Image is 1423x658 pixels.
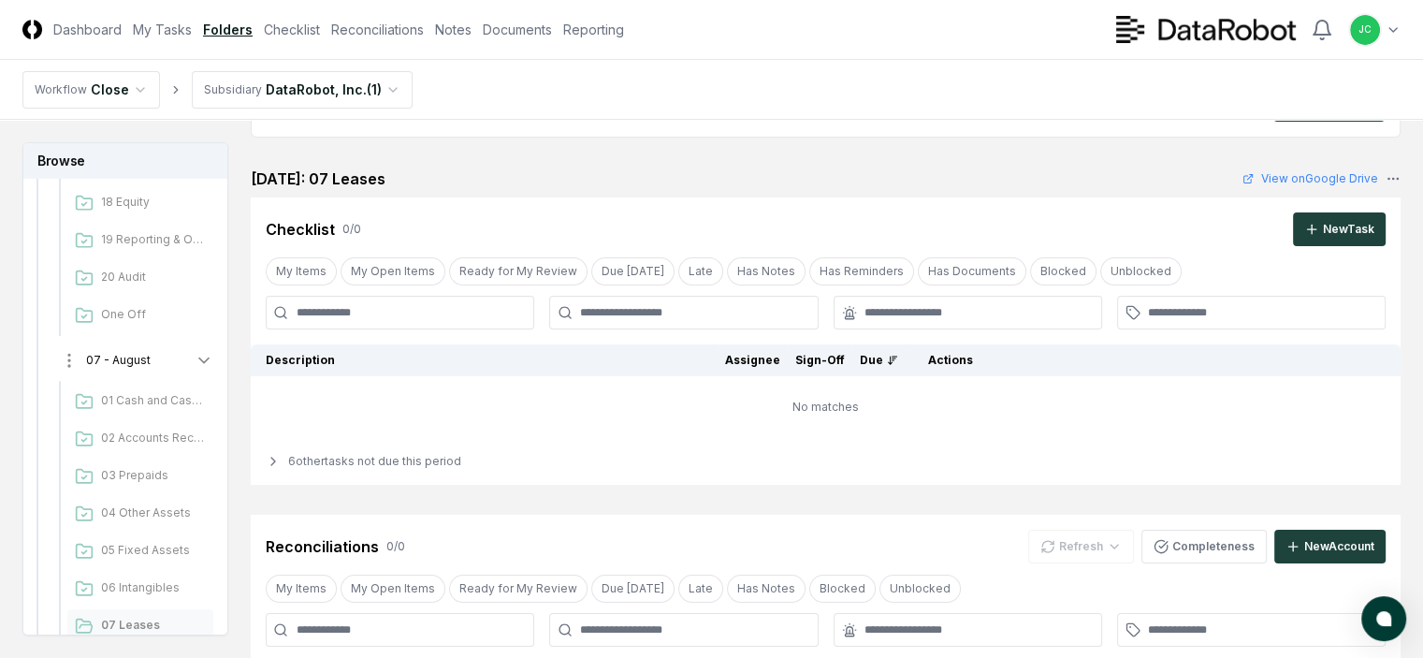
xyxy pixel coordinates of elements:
[1293,212,1386,246] button: NewTask
[67,186,213,220] a: 18 Equity
[67,572,213,606] a: 06 Intangibles
[342,221,361,238] div: 0 / 0
[727,257,806,285] button: Has Notes
[204,81,262,98] div: Subsidiary
[67,299,213,332] a: One Off
[101,306,206,323] span: One Off
[101,542,206,559] span: 05 Fixed Assets
[266,257,337,285] button: My Items
[788,344,852,376] th: Sign-Off
[809,257,914,285] button: Has Reminders
[133,20,192,39] a: My Tasks
[22,20,42,39] img: Logo
[22,71,413,109] nav: breadcrumb
[101,579,206,596] span: 06 Intangibles
[101,392,206,409] span: 01 Cash and Cash Equivalents
[203,20,253,39] a: Folders
[879,575,961,603] button: Unblocked
[809,575,876,603] button: Blocked
[1323,221,1374,238] div: New Task
[251,376,1401,438] td: No matches
[1304,538,1374,555] div: New Account
[251,168,385,190] h2: [DATE]: 07 Leases
[563,20,624,39] a: Reporting
[591,575,675,603] button: Due Today
[35,81,87,98] div: Workflow
[449,575,588,603] button: Ready for My Review
[678,575,723,603] button: Late
[101,194,206,211] span: 18 Equity
[266,575,337,603] button: My Items
[1361,596,1406,641] button: atlas-launcher
[1116,16,1296,43] img: DataRobot logo
[1030,257,1096,285] button: Blocked
[1141,530,1267,563] button: Completeness
[101,430,206,446] span: 02 Accounts Receivable
[101,467,206,484] span: 03 Prepaids
[1358,22,1372,37] span: JC
[341,575,445,603] button: My Open Items
[67,422,213,456] a: 02 Accounts Receivable
[727,575,806,603] button: Has Notes
[67,534,213,568] a: 05 Fixed Assets
[67,497,213,531] a: 04 Other Assets
[266,535,379,558] div: Reconciliations
[1348,13,1382,47] button: JC
[718,344,788,376] th: Assignee
[101,504,206,521] span: 04 Other Assets
[435,20,472,39] a: Notes
[101,269,206,285] span: 20 Audit
[67,224,213,257] a: 19 Reporting & Other
[918,257,1026,285] button: Has Documents
[67,609,213,643] a: 07 Leases
[1274,530,1386,563] button: NewAccount
[483,20,552,39] a: Documents
[53,20,122,39] a: Dashboard
[860,352,898,369] div: Due
[591,257,675,285] button: Due Today
[251,438,1401,485] div: 6 other tasks not due this period
[67,261,213,295] a: 20 Audit
[678,257,723,285] button: Late
[913,352,1386,369] div: Actions
[331,20,424,39] a: Reconciliations
[101,617,206,634] span: 07 Leases
[45,340,228,381] button: 07 - August
[386,538,405,555] div: 0 / 0
[1100,257,1182,285] button: Unblocked
[251,344,718,376] th: Description
[22,143,226,178] h3: Browse
[266,218,335,241] div: Checklist
[67,385,213,418] a: 01 Cash and Cash Equivalents
[341,257,445,285] button: My Open Items
[264,20,320,39] a: Checklist
[1242,170,1378,187] a: View onGoogle Drive
[67,460,213,493] a: 03 Prepaids
[86,352,151,369] span: 07 - August
[101,231,206,248] span: 19 Reporting & Other
[449,257,588,285] button: Ready for My Review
